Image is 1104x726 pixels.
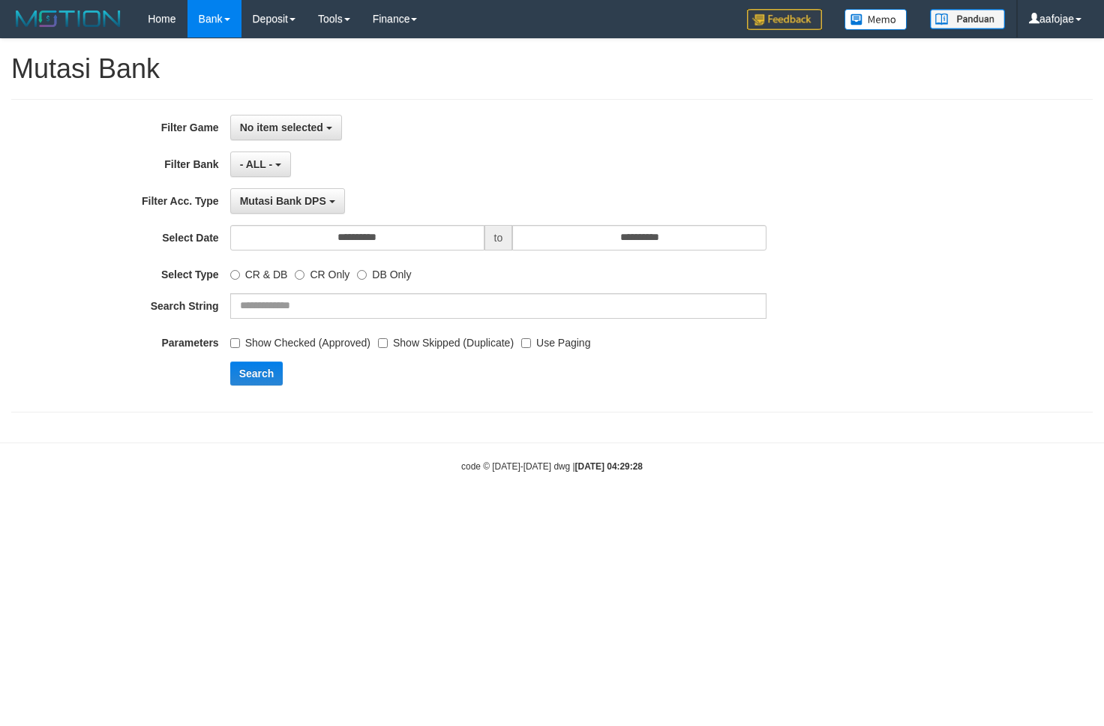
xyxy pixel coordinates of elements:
img: MOTION_logo.png [11,7,125,30]
label: Show Checked (Approved) [230,330,370,350]
label: Use Paging [521,330,590,350]
input: CR Only [295,270,304,280]
button: Mutasi Bank DPS [230,188,345,214]
button: Search [230,361,283,385]
h1: Mutasi Bank [11,54,1093,84]
strong: [DATE] 04:29:28 [575,461,643,472]
label: Show Skipped (Duplicate) [378,330,514,350]
input: CR & DB [230,270,240,280]
span: No item selected [240,121,323,133]
img: panduan.png [930,9,1005,29]
input: Use Paging [521,338,531,348]
label: DB Only [357,262,411,282]
img: Feedback.jpg [747,9,822,30]
span: to [484,225,513,250]
input: Show Skipped (Duplicate) [378,338,388,348]
span: - ALL - [240,158,273,170]
button: - ALL - [230,151,291,177]
img: Button%20Memo.svg [844,9,907,30]
button: No item selected [230,115,342,140]
span: Mutasi Bank DPS [240,195,326,207]
label: CR Only [295,262,349,282]
input: Show Checked (Approved) [230,338,240,348]
label: CR & DB [230,262,288,282]
input: DB Only [357,270,367,280]
small: code © [DATE]-[DATE] dwg | [461,461,643,472]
